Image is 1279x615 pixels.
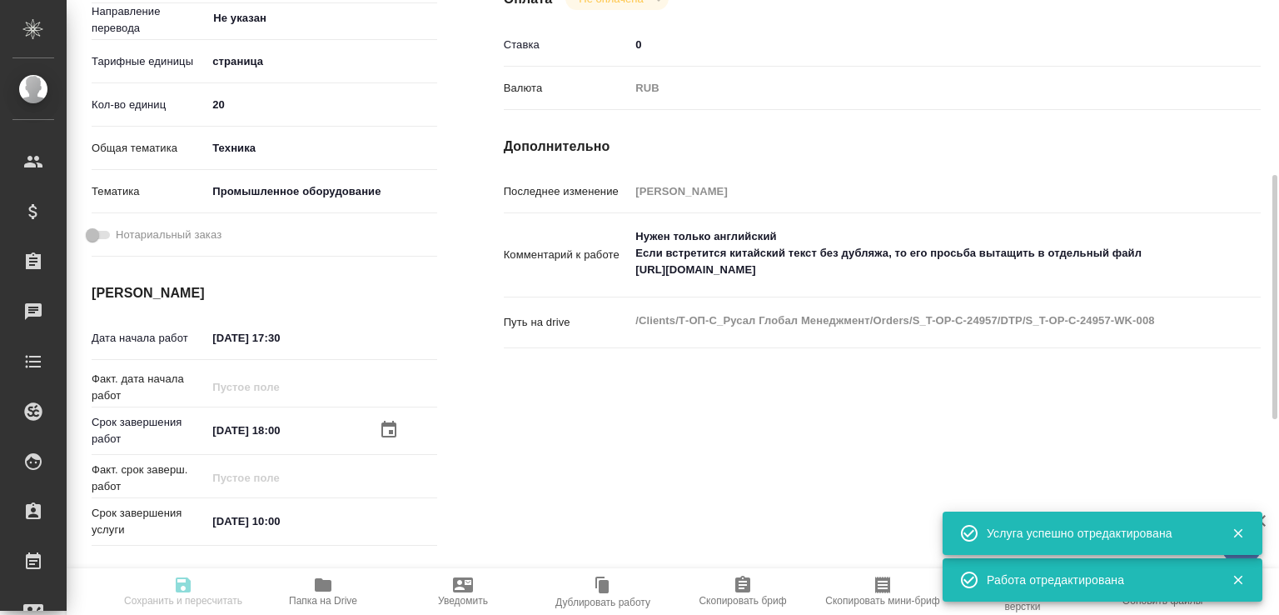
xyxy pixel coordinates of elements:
div: страница [207,47,436,76]
p: Комментарий к работе [504,247,630,263]
span: Скопировать мини-бриф [825,595,939,607]
p: Тематика [92,183,207,200]
button: Сохранить и пересчитать [113,568,253,615]
input: Пустое поле [207,375,352,399]
button: Уведомить [393,568,533,615]
input: Пустое поле [630,179,1197,203]
p: Последнее изменение [504,183,630,200]
button: Папка на Drive [253,568,393,615]
p: Кол-во единиц [92,97,207,113]
input: ✎ Введи что-нибудь [207,509,352,533]
textarea: Нужен только английский Если встретится китайский текст без дубляжа, то его просьба вытащить в от... [630,222,1197,284]
span: Уведомить [438,595,488,607]
button: Open [428,17,431,20]
div: Работа отредактирована [987,572,1207,588]
p: Валюта [504,80,630,97]
span: Сохранить и пересчитать [124,595,242,607]
button: Скопировать бриф [673,568,813,615]
button: Дублировать работу [533,568,673,615]
span: Папка на Drive [289,595,357,607]
p: Факт. дата начала работ [92,371,207,404]
textarea: /Clients/Т-ОП-С_Русал Глобал Менеджмент/Orders/S_T-OP-C-24957/DTP/S_T-OP-C-24957-WK-008 [630,307,1197,335]
input: ✎ Введи что-нибудь [207,92,436,117]
p: Путь на drive [504,314,630,331]
p: Общая тематика [92,140,207,157]
button: Закрыть [1221,526,1255,541]
p: Ставка [504,37,630,53]
input: ✎ Введи что-нибудь [207,326,352,350]
div: RUB [630,74,1197,102]
div: Промышленное оборудование [207,177,436,206]
p: Срок завершения услуги [92,505,207,538]
input: ✎ Введи что-нибудь [207,418,352,442]
h4: [PERSON_NAME] [92,283,437,303]
p: Срок завершения работ [92,414,207,447]
p: Факт. срок заверш. работ [92,462,207,495]
span: Скопировать бриф [699,595,786,607]
h4: Дополнительно [504,137,1261,157]
input: Пустое поле [207,466,352,490]
button: Закрыть [1221,572,1255,587]
p: Тарифные единицы [92,53,207,70]
span: Дублировать работу [555,597,650,608]
span: Нотариальный заказ [116,227,221,243]
p: Направление перевода [92,3,207,37]
div: Услуга успешно отредактирована [987,525,1207,542]
button: Скопировать мини-бриф [813,568,953,615]
div: Техника [207,134,436,162]
p: Дата начала работ [92,330,207,347]
input: ✎ Введи что-нибудь [630,32,1197,57]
